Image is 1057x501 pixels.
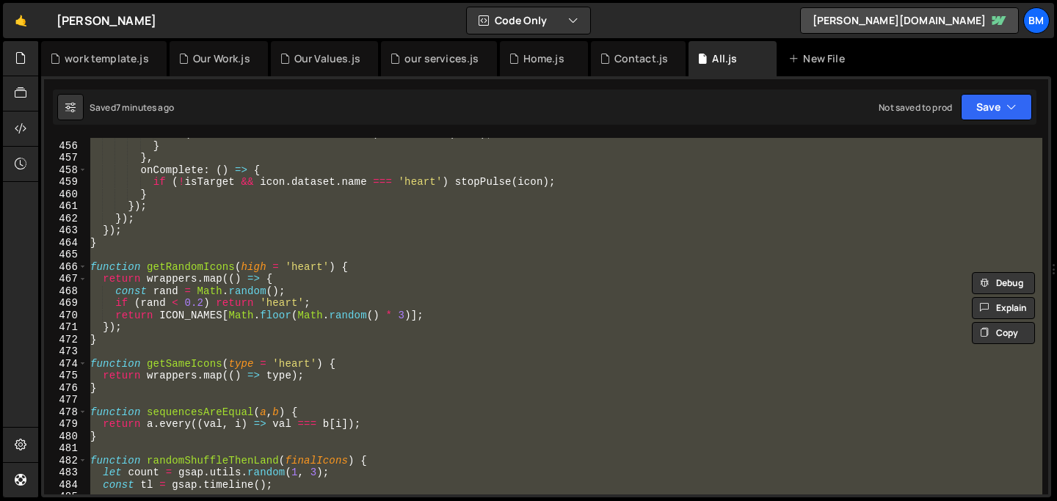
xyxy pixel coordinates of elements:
[44,164,87,177] div: 458
[800,7,1019,34] a: [PERSON_NAME][DOMAIN_NAME]
[44,394,87,406] div: 477
[44,224,87,237] div: 463
[788,51,850,66] div: New File
[712,51,737,66] div: All.js
[467,7,590,34] button: Code Only
[44,334,87,346] div: 472
[44,382,87,395] div: 476
[44,237,87,249] div: 464
[1023,7,1050,34] a: bm
[44,200,87,213] div: 461
[614,51,669,66] div: Contact.js
[44,370,87,382] div: 475
[972,322,1035,344] button: Copy
[44,442,87,455] div: 481
[44,140,87,153] div: 456
[44,310,87,322] div: 470
[972,272,1035,294] button: Debug
[44,152,87,164] div: 457
[116,101,174,114] div: 7 minutes ago
[44,431,87,443] div: 480
[44,467,87,479] div: 483
[44,285,87,298] div: 468
[44,213,87,225] div: 462
[44,297,87,310] div: 469
[44,176,87,189] div: 459
[44,189,87,201] div: 460
[57,12,156,29] div: [PERSON_NAME]
[404,51,479,66] div: our services.js
[972,297,1035,319] button: Explain
[44,249,87,261] div: 465
[879,101,952,114] div: Not saved to prod
[193,51,250,66] div: Our Work.js
[294,51,360,66] div: Our Values.js
[44,273,87,285] div: 467
[44,345,87,358] div: 473
[44,418,87,431] div: 479
[44,261,87,274] div: 466
[961,94,1032,120] button: Save
[44,455,87,467] div: 482
[44,321,87,334] div: 471
[44,479,87,491] div: 484
[523,51,564,66] div: Home.js
[44,406,87,419] div: 478
[90,101,174,114] div: Saved
[65,51,149,66] div: work template.js
[3,3,39,38] a: 🤙
[44,358,87,370] div: 474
